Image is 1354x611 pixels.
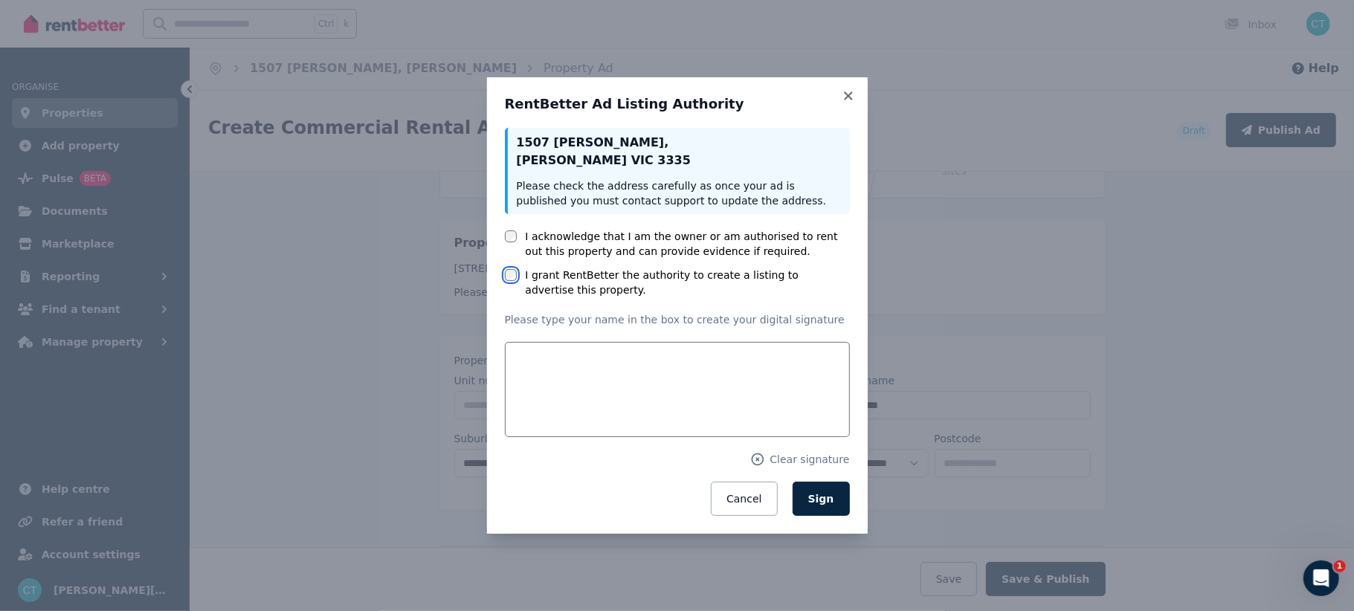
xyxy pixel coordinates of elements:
[526,268,850,297] label: I grant RentBetter the authority to create a listing to advertise this property.
[770,452,849,467] span: Clear signature
[505,312,850,327] p: Please type your name in the box to create your digital signature
[517,178,841,208] p: Please check the address carefully as once your ad is published you must contact support to updat...
[808,493,834,505] span: Sign
[711,482,777,516] button: Cancel
[793,482,850,516] button: Sign
[526,229,850,259] label: I acknowledge that I am the owner or am authorised to rent out this property and can provide evid...
[517,134,841,169] p: 1507 [PERSON_NAME] , [PERSON_NAME] VIC 3335
[505,95,850,113] h3: RentBetter Ad Listing Authority
[1334,560,1346,572] span: 1
[1303,560,1339,596] iframe: Intercom live chat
